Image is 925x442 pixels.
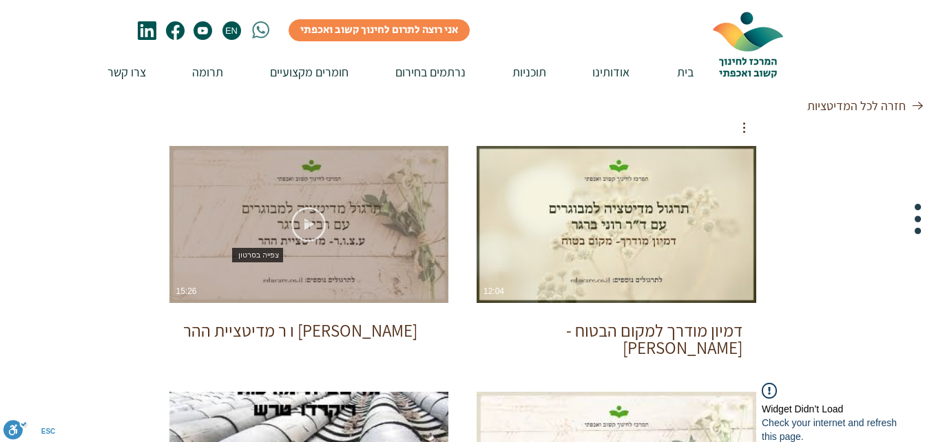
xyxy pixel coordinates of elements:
[263,52,355,92] p: חומרים מקצועיים
[670,52,700,92] p: בית
[222,21,241,40] a: EN
[807,98,906,114] span: חזרה לכל המדיטציות
[176,286,197,296] div: 15:26
[183,319,417,340] h3: [PERSON_NAME] ו ר מדיטציית ההר
[185,52,230,92] p: תרומה
[477,303,756,357] button: דמיון מודרך למקום הבטוח - [PERSON_NAME]
[166,21,185,40] svg: פייסבוק
[223,25,239,36] span: EN
[506,52,553,92] p: תוכניות
[169,303,449,340] button: [PERSON_NAME] ו ר מדיטציית ההר
[101,52,153,92] p: צרו קשר
[585,52,636,92] p: אודותינו
[252,21,269,39] svg: whatsapp
[359,52,476,92] a: נרתמים בחירום
[484,286,504,296] div: 12:04
[194,21,212,40] svg: youtube
[232,248,283,262] div: צפייה בסרטון
[291,207,326,242] button: צפייה בסרטון
[72,52,156,92] a: צרו קשר
[476,52,557,92] a: תוכניות
[388,52,472,92] p: נרתמים בחירום
[729,123,745,133] button: More actions for מדיטציות למבוגרים
[490,319,742,357] h3: דמיון מודרך למקום הבטוח - [PERSON_NAME]
[156,52,233,92] a: תרומה
[640,52,704,92] a: בית
[300,23,458,38] span: אני רוצה לתרום לחינוך קשוב ואכפתי
[233,52,359,92] a: חומרים מקצועיים
[289,19,470,41] a: אני רוצה לתרום לחינוך קשוב ואכפתי
[72,52,704,92] nav: אתר
[750,402,843,416] div: Widget Didn’t Load
[557,52,640,92] a: אודותינו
